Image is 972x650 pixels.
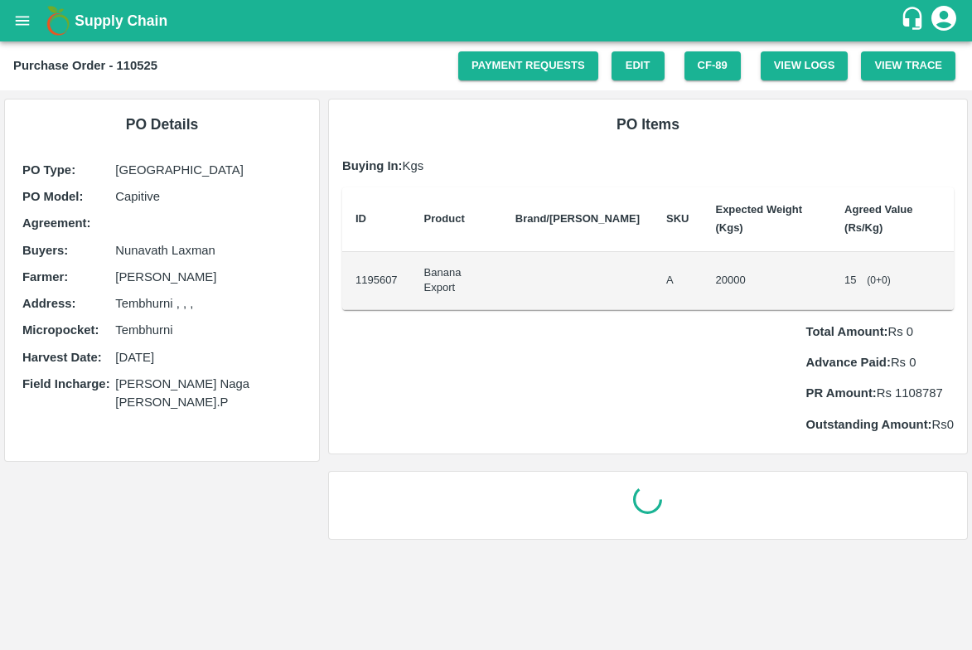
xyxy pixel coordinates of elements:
[13,59,157,72] b: Purchase Order - 110525
[806,325,888,338] b: Total Amount:
[342,113,954,136] h6: PO Items
[702,252,831,310] td: 20000
[806,418,932,431] b: Outstanding Amount:
[355,212,366,225] b: ID
[806,356,891,369] b: Advance Paid:
[929,3,959,38] div: account of current user
[22,377,110,390] b: Field Incharge :
[424,212,465,225] b: Product
[22,190,83,203] b: PO Model :
[411,252,502,310] td: Banana Export
[75,9,900,32] a: Supply Chain
[342,159,403,172] b: Buying In:
[715,203,802,234] b: Expected Weight (Kgs)
[115,187,302,206] p: Capitive
[612,51,665,80] a: Edit
[342,157,954,175] p: Kgs
[342,252,411,310] td: 1195607
[806,384,954,402] p: Rs 1108787
[115,321,302,339] p: Tembhurni
[844,274,856,286] span: 15
[806,323,954,341] p: Rs 0
[861,51,955,80] button: View Trace
[684,51,741,80] button: CF-89
[115,348,302,366] p: [DATE]
[22,351,102,364] b: Harvest Date :
[806,353,954,371] p: Rs 0
[806,415,954,434] p: Rs 0
[115,294,302,313] p: Tembhurni , , ,
[3,2,41,40] button: open drawer
[115,161,302,179] p: [GEOGRAPHIC_DATA]
[867,274,890,286] span: ( 0 + 0 )
[761,51,849,80] button: View Logs
[515,212,640,225] b: Brand/[PERSON_NAME]
[22,216,90,230] b: Agreement:
[22,323,99,337] b: Micropocket :
[806,386,877,400] b: PR Amount:
[22,270,68,284] b: Farmer :
[22,297,75,310] b: Address :
[41,4,75,37] img: logo
[666,212,689,225] b: SKU
[22,244,68,257] b: Buyers :
[115,375,302,412] p: [PERSON_NAME] Naga [PERSON_NAME].P
[75,12,167,29] b: Supply Chain
[900,6,929,36] div: customer-support
[115,268,302,286] p: [PERSON_NAME]
[18,113,306,136] h6: PO Details
[844,203,912,234] b: Agreed Value (Rs/Kg)
[115,241,302,260] p: Nunavath Laxman
[653,252,702,310] td: A
[22,163,75,177] b: PO Type :
[458,51,598,80] a: Payment Requests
